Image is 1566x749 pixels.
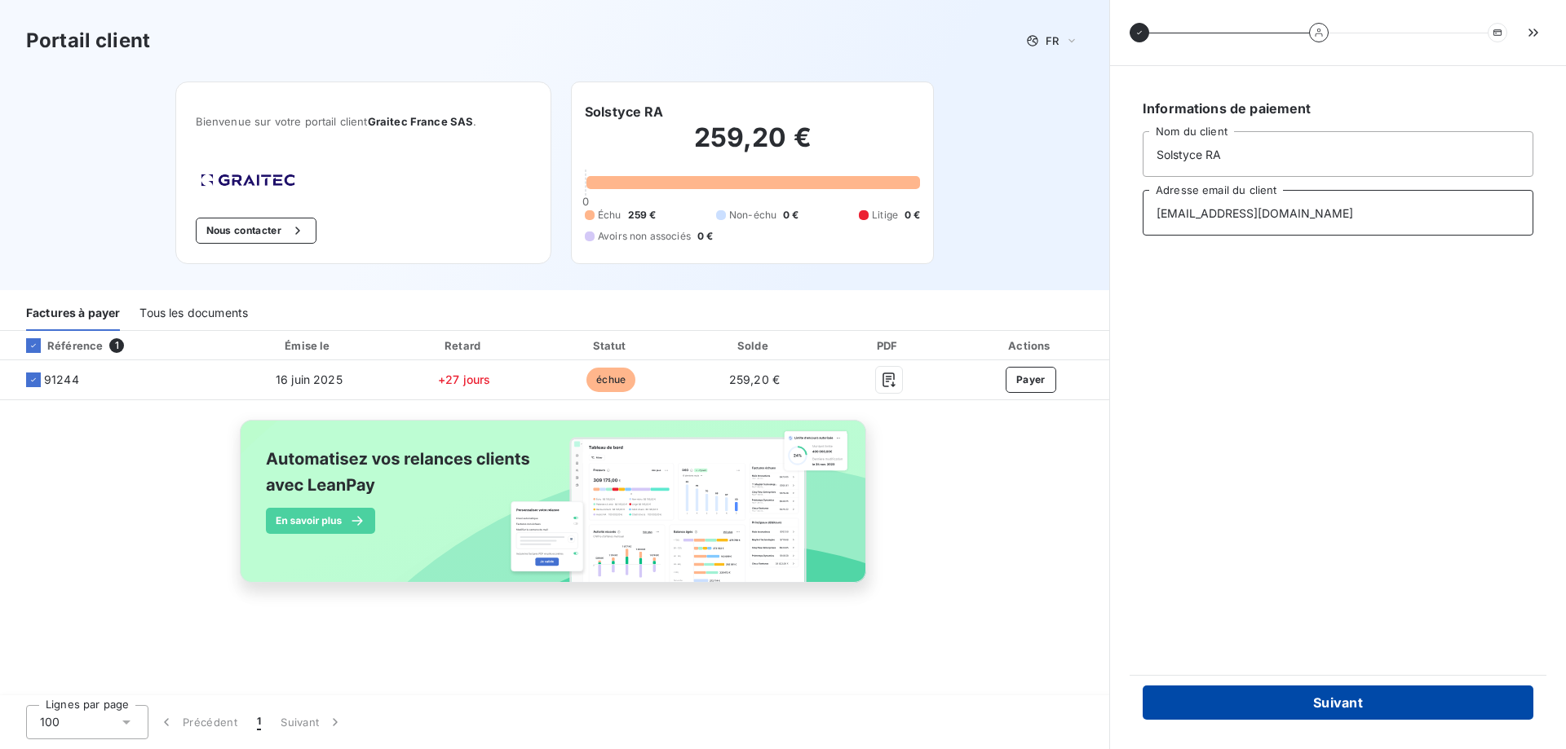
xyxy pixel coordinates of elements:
div: Statut [542,337,680,354]
button: Précédent [148,705,247,739]
button: Suivant [271,705,353,739]
span: 259,20 € [729,372,780,386]
input: placeholder [1143,131,1533,177]
div: PDF [829,337,949,354]
button: 1 [247,705,271,739]
span: échue [586,368,635,392]
input: placeholder [1143,190,1533,236]
div: Retard [393,337,535,354]
h6: Solstyce RA [585,102,664,121]
span: 0 € [697,229,713,244]
img: Company logo [196,169,300,192]
span: 1 [257,714,261,730]
button: Payer [1006,367,1056,393]
button: Nous contacter [196,218,316,244]
span: 259 € [628,208,657,222]
span: 16 juin 2025 [276,372,343,386]
span: Litige [872,208,898,222]
span: 0 € [905,208,920,222]
span: Graitec France SAS [368,115,474,128]
span: 100 [40,714,60,730]
span: 1 [109,338,124,353]
span: Avoirs non associés [598,229,691,244]
div: Actions [956,337,1106,354]
h6: Informations de paiement [1143,99,1533,118]
h2: 259,20 € [585,121,920,170]
span: 91244 [44,372,79,388]
div: Référence [13,338,103,353]
div: Solde [687,337,821,354]
span: Bienvenue sur votre portail client . [196,115,531,128]
span: FR [1046,34,1059,47]
button: Suivant [1143,685,1533,720]
span: +27 jours [438,372,490,386]
div: Tous les documents [139,297,248,331]
span: Échu [598,208,622,222]
div: Factures à payer [26,297,120,331]
h3: Portail client [26,26,150,55]
span: 0 € [783,208,798,222]
span: Non-échu [729,208,776,222]
div: Émise le [232,337,387,354]
img: banner [225,410,884,610]
span: 0 [582,195,589,208]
